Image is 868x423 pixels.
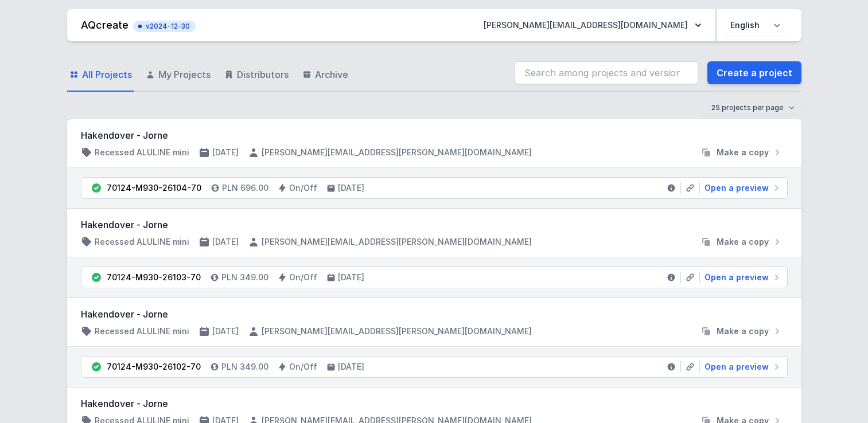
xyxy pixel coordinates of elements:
[700,182,783,194] a: Open a preview
[696,236,788,248] button: Make a copy
[704,361,769,373] span: Open a preview
[515,61,698,84] input: Search among projects and versions...
[81,19,129,31] a: AQcreate
[81,397,788,410] h3: Hakendover - Jorne
[723,15,788,36] select: Choose language
[81,218,788,232] h3: Hakendover - Jorne
[704,272,769,283] span: Open a preview
[82,68,132,81] span: All Projects
[81,307,788,321] h3: Hakendover - Jorne
[717,147,769,158] span: Make a copy
[474,15,711,36] button: [PERSON_NAME][EMAIL_ADDRESS][DOMAIN_NAME]
[221,361,268,373] h4: PLN 349.00
[700,361,783,373] a: Open a preview
[300,58,351,92] a: Archive
[212,147,239,158] h4: [DATE]
[95,147,189,158] h4: Recessed ALULINE mini
[237,68,289,81] span: Distributors
[95,326,189,337] h4: Recessed ALULINE mini
[107,361,201,373] div: 70124-M930-26102-70
[212,326,239,337] h4: [DATE]
[338,272,364,283] h4: [DATE]
[338,182,364,194] h4: [DATE]
[696,326,788,337] button: Make a copy
[222,182,268,194] h4: PLN 696.00
[262,326,532,337] h4: [PERSON_NAME][EMAIL_ADDRESS][PERSON_NAME][DOMAIN_NAME]
[289,272,317,283] h4: On/Off
[262,147,532,158] h4: [PERSON_NAME][EMAIL_ADDRESS][PERSON_NAME][DOMAIN_NAME]
[139,22,190,31] span: v2024-12-30
[262,236,532,248] h4: [PERSON_NAME][EMAIL_ADDRESS][PERSON_NAME][DOMAIN_NAME]
[338,361,364,373] h4: [DATE]
[81,128,788,142] h3: Hakendover - Jorne
[700,272,783,283] a: Open a preview
[143,58,213,92] a: My Projects
[289,361,317,373] h4: On/Off
[158,68,211,81] span: My Projects
[315,68,348,81] span: Archive
[212,236,239,248] h4: [DATE]
[707,61,801,84] a: Create a project
[289,182,317,194] h4: On/Off
[107,272,201,283] div: 70124-M930-26103-70
[221,272,268,283] h4: PLN 349.00
[133,18,196,32] button: v2024-12-30
[717,236,769,248] span: Make a copy
[717,326,769,337] span: Make a copy
[704,182,769,194] span: Open a preview
[107,182,201,194] div: 70124-M930-26104-70
[696,147,788,158] button: Make a copy
[67,58,134,92] a: All Projects
[222,58,291,92] a: Distributors
[95,236,189,248] h4: Recessed ALULINE mini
